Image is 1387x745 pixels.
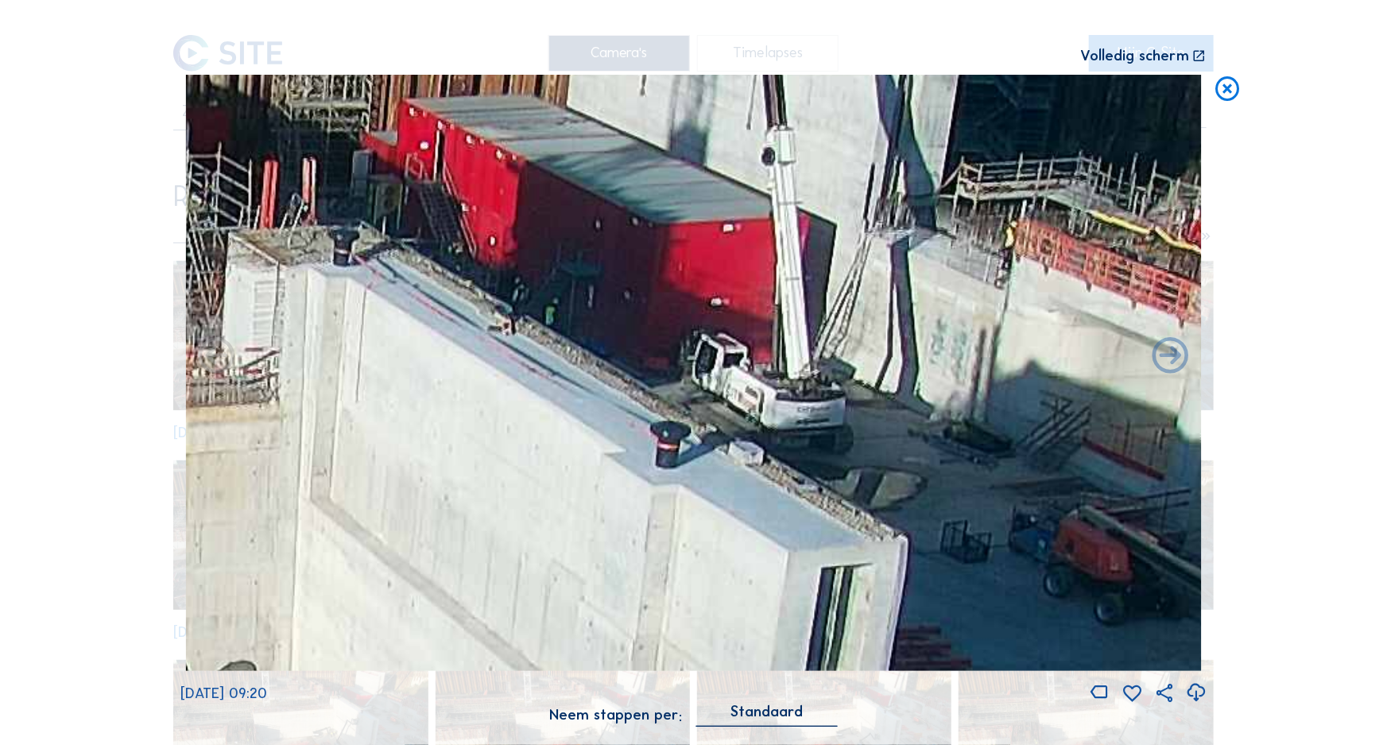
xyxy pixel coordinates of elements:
div: Standaard [696,704,838,726]
i: Forward [195,336,238,379]
div: Neem stappen per: [549,708,682,722]
div: Volledig scherm [1081,49,1190,64]
div: Standaard [730,704,803,719]
span: [DATE] 09:20 [180,685,267,702]
img: Image [186,75,1202,671]
i: Back [1149,336,1193,379]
